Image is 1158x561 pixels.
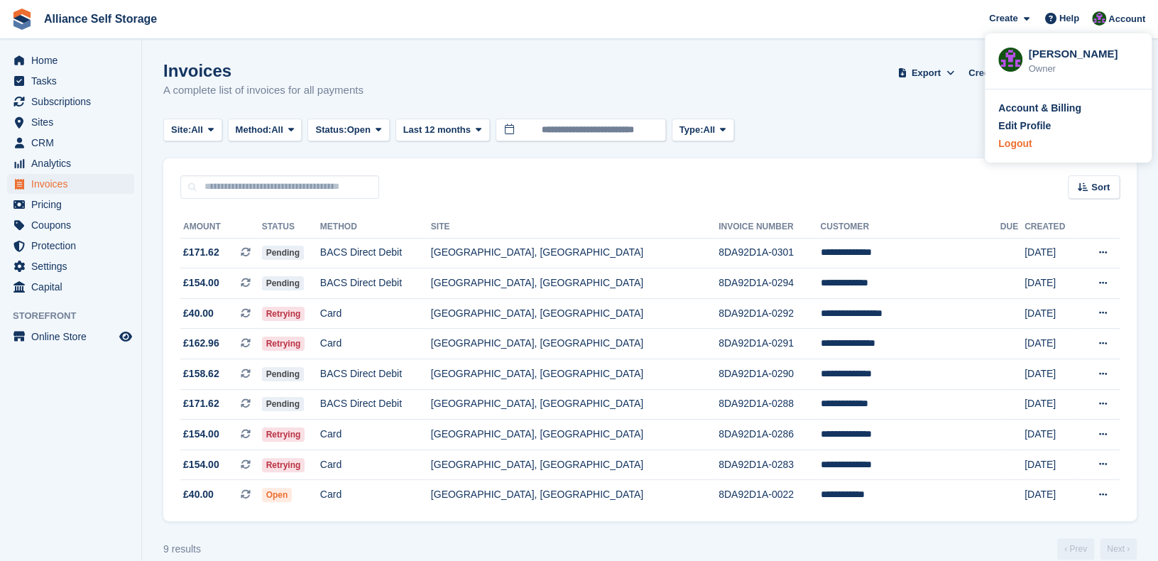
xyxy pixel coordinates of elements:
[183,276,219,290] span: £154.00
[912,66,941,80] span: Export
[320,450,431,480] td: Card
[320,268,431,299] td: BACS Direct Debit
[431,268,719,299] td: [GEOGRAPHIC_DATA], [GEOGRAPHIC_DATA]
[719,329,820,359] td: 8DA92D1A-0291
[1100,538,1137,560] a: Next
[7,133,134,153] a: menu
[183,366,219,381] span: £158.62
[998,136,1032,151] div: Logout
[403,123,471,137] span: Last 12 months
[431,216,719,239] th: Site
[998,48,1022,72] img: Romilly Norton
[703,123,715,137] span: All
[31,71,116,91] span: Tasks
[7,153,134,173] a: menu
[719,216,820,239] th: Invoice Number
[7,277,134,297] a: menu
[7,174,134,194] a: menu
[998,136,1138,151] a: Logout
[1025,450,1079,480] td: [DATE]
[171,123,191,137] span: Site:
[262,427,305,442] span: Retrying
[7,215,134,235] a: menu
[320,216,431,239] th: Method
[431,389,719,420] td: [GEOGRAPHIC_DATA], [GEOGRAPHIC_DATA]
[1025,480,1079,510] td: [DATE]
[31,174,116,194] span: Invoices
[307,119,389,142] button: Status: Open
[719,420,820,450] td: 8DA92D1A-0286
[1057,538,1094,560] a: Previous
[320,420,431,450] td: Card
[719,480,820,510] td: 8DA92D1A-0022
[431,238,719,268] td: [GEOGRAPHIC_DATA], [GEOGRAPHIC_DATA]
[998,101,1081,116] div: Account & Billing
[183,487,214,502] span: £40.00
[431,298,719,329] td: [GEOGRAPHIC_DATA], [GEOGRAPHIC_DATA]
[262,367,304,381] span: Pending
[7,195,134,214] a: menu
[31,133,116,153] span: CRM
[1000,216,1025,239] th: Due
[38,7,163,31] a: Alliance Self Storage
[163,119,222,142] button: Site: All
[320,298,431,329] td: Card
[183,427,219,442] span: £154.00
[262,246,304,260] span: Pending
[31,215,116,235] span: Coupons
[262,307,305,321] span: Retrying
[31,256,116,276] span: Settings
[719,359,820,390] td: 8DA92D1A-0290
[13,309,141,323] span: Storefront
[998,119,1051,134] div: Edit Profile
[1092,11,1106,26] img: Romilly Norton
[7,50,134,70] a: menu
[228,119,302,142] button: Method: All
[431,480,719,510] td: [GEOGRAPHIC_DATA], [GEOGRAPHIC_DATA]
[431,359,719,390] td: [GEOGRAPHIC_DATA], [GEOGRAPHIC_DATA]
[431,450,719,480] td: [GEOGRAPHIC_DATA], [GEOGRAPHIC_DATA]
[320,480,431,510] td: Card
[262,488,293,502] span: Open
[31,236,116,256] span: Protection
[1025,216,1079,239] th: Created
[1025,238,1079,268] td: [DATE]
[320,238,431,268] td: BACS Direct Debit
[183,245,219,260] span: £171.62
[1025,389,1079,420] td: [DATE]
[180,216,262,239] th: Amount
[183,336,219,351] span: £162.96
[163,82,364,99] p: A complete list of invoices for all payments
[31,277,116,297] span: Capital
[347,123,371,137] span: Open
[719,450,820,480] td: 8DA92D1A-0283
[11,9,33,30] img: stora-icon-8386f47178a22dfd0bd8f6a31ec36ba5ce8667c1dd55bd0f319d3a0aa187defe.svg
[672,119,734,142] button: Type: All
[262,337,305,351] span: Retrying
[31,92,116,111] span: Subscriptions
[31,50,116,70] span: Home
[320,329,431,359] td: Card
[163,542,201,557] div: 9 results
[1025,329,1079,359] td: [DATE]
[7,112,134,132] a: menu
[719,268,820,299] td: 8DA92D1A-0294
[7,236,134,256] a: menu
[262,458,305,472] span: Retrying
[1025,298,1079,329] td: [DATE]
[395,119,490,142] button: Last 12 months
[1025,420,1079,450] td: [DATE]
[271,123,283,137] span: All
[236,123,272,137] span: Method:
[31,112,116,132] span: Sites
[183,396,219,411] span: £171.62
[183,306,214,321] span: £40.00
[719,298,820,329] td: 8DA92D1A-0292
[262,397,304,411] span: Pending
[719,238,820,268] td: 8DA92D1A-0301
[1091,180,1110,195] span: Sort
[7,92,134,111] a: menu
[431,329,719,359] td: [GEOGRAPHIC_DATA], [GEOGRAPHIC_DATA]
[998,101,1138,116] a: Account & Billing
[998,119,1138,134] a: Edit Profile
